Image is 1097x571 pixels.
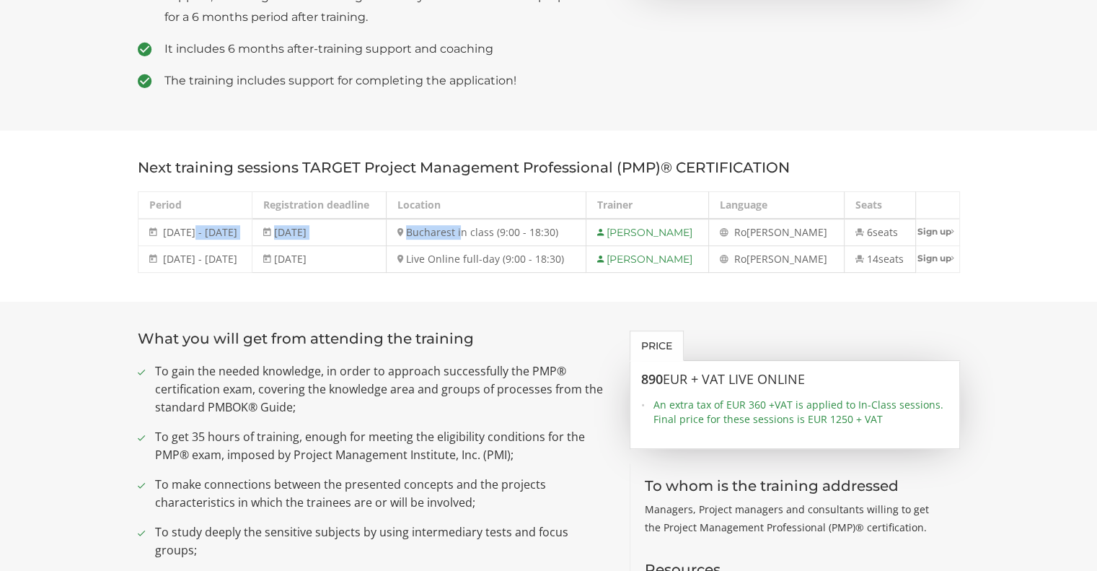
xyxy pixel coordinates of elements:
[734,225,746,239] span: Ro
[844,219,915,246] td: 6
[653,398,948,427] span: An extra tax of EUR 360 +VAT is applied to In-Class sessions. Final price for these sessions is E...
[630,331,684,361] a: Price
[645,500,946,536] p: Managers, Project managers and consultants willing to get the Project Management Professional (PM...
[164,38,609,59] span: It includes 6 months after-training support and coaching
[878,252,904,266] span: seats
[586,219,709,246] td: [PERSON_NAME]
[387,192,586,219] th: Location
[252,246,387,273] td: [DATE]
[916,219,959,243] a: Sign up
[155,362,609,417] span: To gain the needed knowledge, in order to approach successfully the PMP® certification exam, cove...
[844,246,915,273] td: 14
[586,246,709,273] td: [PERSON_NAME]
[138,331,609,346] h3: What you will get from attending the training
[663,370,805,388] span: EUR + VAT LIVE ONLINE
[252,192,387,219] th: Registration deadline
[916,246,959,270] a: Sign up
[586,192,709,219] th: Trainer
[734,252,746,266] span: Ro
[163,252,237,266] span: [DATE] - [DATE]
[645,478,946,494] h3: To whom is the training addressed
[163,225,237,239] span: [DATE] - [DATE]
[708,192,844,219] th: Language
[873,225,898,239] span: seats
[138,160,960,175] h3: Next training sessions TARGET Project Management Professional (PMP)® CERTIFICATION
[844,192,915,219] th: Seats
[164,70,609,91] span: The training includes support for completing the application!
[641,372,948,387] h3: 890
[155,476,609,512] span: To make connections between the presented concepts and the projects characteristics in which the ...
[387,219,586,246] td: Bucharest in class (9:00 - 18:30)
[155,428,609,464] span: To get 35 hours of training, enough for meeting the eligibility conditions for the PMP® exam, imp...
[746,252,827,266] span: [PERSON_NAME]
[387,246,586,273] td: Live Online full-day (9:00 - 18:30)
[252,219,387,246] td: [DATE]
[138,192,252,219] th: Period
[155,523,609,559] span: To study deeply the sensitive subjects by using intermediary tests and focus groups;
[746,225,827,239] span: [PERSON_NAME]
